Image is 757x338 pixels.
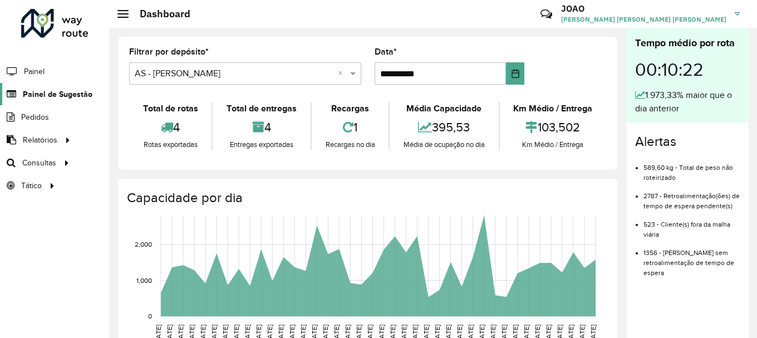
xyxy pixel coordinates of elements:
label: Filtrar por depósito [129,45,209,58]
div: 1 [314,115,386,139]
span: Relatórios [23,134,57,146]
div: Média Capacidade [392,102,495,115]
div: Recargas no dia [314,139,386,150]
div: Tempo médio por rota [635,36,740,51]
li: 1356 - [PERSON_NAME] sem retroalimentação de tempo de espera [643,239,740,278]
span: Clear all [338,67,347,80]
div: Recargas [314,102,386,115]
div: Rotas exportadas [132,139,209,150]
div: 4 [132,115,209,139]
li: 589,60 kg - Total de peso não roteirizado [643,154,740,183]
h4: Alertas [635,134,740,150]
span: Pedidos [21,111,49,123]
h2: Dashboard [129,8,190,20]
li: 2787 - Retroalimentação(ões) de tempo de espera pendente(s) [643,183,740,211]
div: 395,53 [392,115,495,139]
a: Contato Rápido [534,2,558,26]
span: [PERSON_NAME] [PERSON_NAME] [PERSON_NAME] [561,14,726,25]
span: Painel de Sugestão [23,89,92,100]
li: 523 - Cliente(s) fora da malha viária [643,211,740,239]
div: Km Médio / Entrega [503,139,603,150]
div: 4 [215,115,307,139]
text: 1,000 [136,277,152,284]
span: Tático [21,180,42,192]
h3: JOAO [561,3,726,14]
div: Média de ocupação no dia [392,139,495,150]
div: Entregas exportadas [215,139,307,150]
div: 00:10:22 [635,51,740,89]
div: 1.973,33% maior que o dia anterior [635,89,740,115]
h4: Capacidade por dia [127,190,606,206]
span: Painel [24,66,45,77]
div: Total de rotas [132,102,209,115]
div: Km Médio / Entrega [503,102,603,115]
text: 2,000 [135,241,152,248]
label: Data [375,45,397,58]
button: Choose Date [506,62,524,85]
span: Consultas [22,157,56,169]
text: 0 [148,312,152,320]
div: Total de entregas [215,102,307,115]
div: 103,502 [503,115,603,139]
